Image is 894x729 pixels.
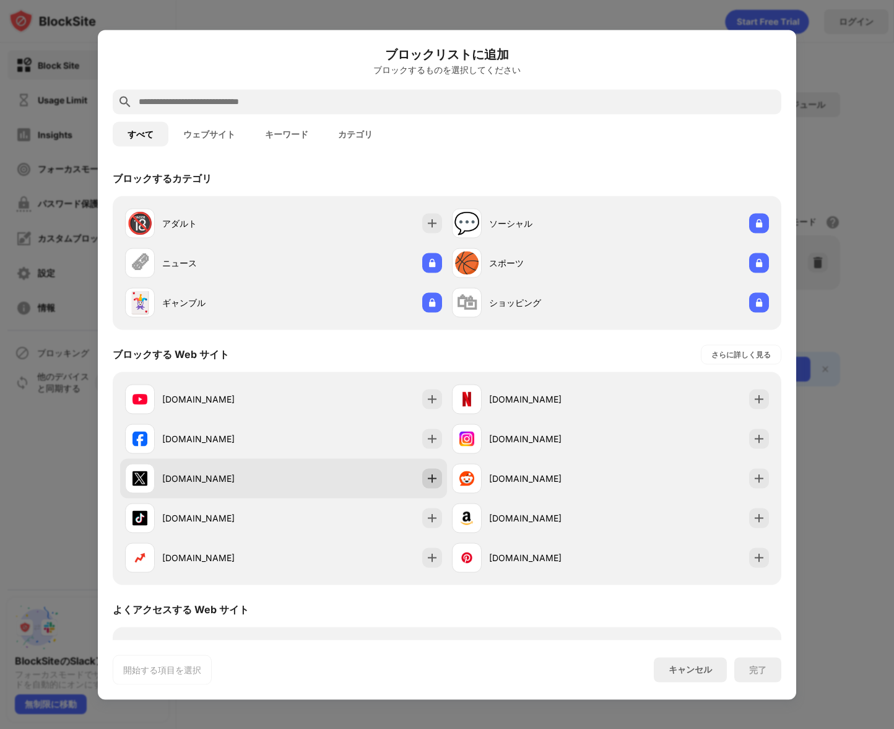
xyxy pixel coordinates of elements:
[459,471,474,486] img: favicons
[162,393,284,406] div: [DOMAIN_NAME]
[168,121,250,146] button: ウェブサイト
[323,121,388,146] button: カテゴリ
[250,121,323,146] button: キーワード
[489,472,610,485] div: [DOMAIN_NAME]
[459,391,474,406] img: favicons
[454,211,480,236] div: 💬
[113,603,249,616] div: よくアクセスする Web サイト
[489,217,610,230] div: ソーシャル
[118,94,132,109] img: search.svg
[162,432,284,445] div: [DOMAIN_NAME]
[162,296,284,309] div: ギャンブル
[489,393,610,406] div: [DOMAIN_NAME]
[489,296,610,309] div: ショッピング
[454,250,480,276] div: 🏀
[162,217,284,230] div: アダルト
[489,512,610,525] div: [DOMAIN_NAME]
[127,211,153,236] div: 🔞
[459,510,474,525] img: favicons
[132,391,147,406] img: favicons
[669,664,712,676] div: キャンセル
[749,665,766,674] div: 完了
[132,431,147,446] img: favicons
[129,250,150,276] div: 🗞
[162,512,284,525] div: [DOMAIN_NAME]
[162,256,284,269] div: ニュース
[489,432,610,445] div: [DOMAIN_NAME]
[113,45,781,63] h6: ブロックリストに追加
[132,510,147,525] img: favicons
[711,348,771,360] div: さらに詳しく見る
[459,431,474,446] img: favicons
[162,551,284,564] div: [DOMAIN_NAME]
[489,551,610,564] div: [DOMAIN_NAME]
[123,663,201,676] div: 開始する項目を選択
[113,64,781,74] div: ブロックするものを選択してください
[459,550,474,565] img: favicons
[132,550,147,565] img: favicons
[162,472,284,485] div: [DOMAIN_NAME]
[113,347,229,361] div: ブロックする Web サイト
[127,290,153,315] div: 🃏
[113,172,212,185] div: ブロックするカテゴリ
[113,121,168,146] button: すべて
[132,471,147,486] img: favicons
[456,290,477,315] div: 🛍
[489,256,610,269] div: スポーツ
